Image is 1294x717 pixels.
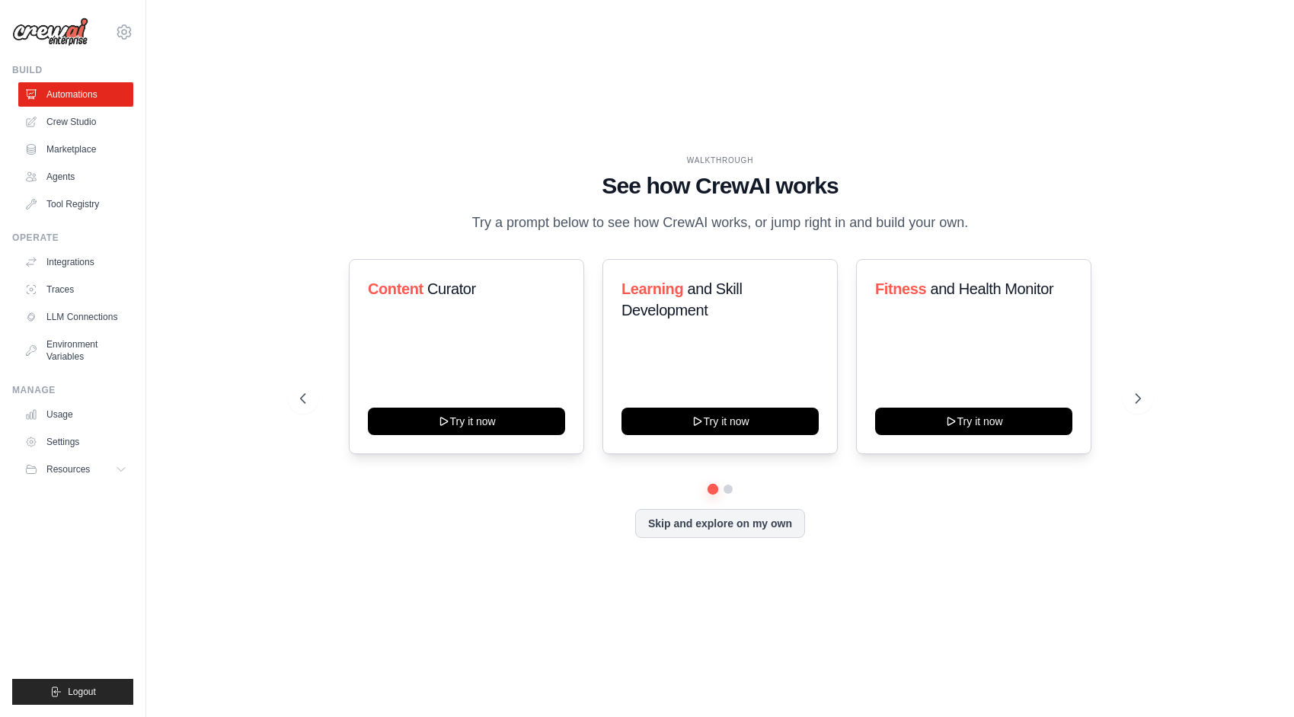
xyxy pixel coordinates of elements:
button: Skip and explore on my own [635,509,805,538]
span: Logout [68,686,96,698]
div: Manage [12,384,133,396]
div: WALKTHROUGH [300,155,1141,166]
p: Try a prompt below to see how CrewAI works, or jump right in and build your own. [465,212,976,234]
span: and Skill Development [621,280,742,318]
span: Fitness [875,280,926,297]
a: Traces [18,277,133,302]
a: Environment Variables [18,332,133,369]
a: Automations [18,82,133,107]
a: Agents [18,165,133,189]
h1: See how CrewAI works [300,172,1141,200]
span: Resources [46,463,90,475]
a: Crew Studio [18,110,133,134]
button: Logout [12,679,133,705]
a: Integrations [18,250,133,274]
a: Marketplace [18,137,133,162]
button: Try it now [875,408,1072,435]
div: Operate [12,232,133,244]
a: Usage [18,402,133,427]
span: and Health Monitor [931,280,1054,297]
a: LLM Connections [18,305,133,329]
button: Try it now [621,408,819,435]
a: Tool Registry [18,192,133,216]
button: Resources [18,457,133,482]
span: Content [368,280,423,297]
span: Learning [621,280,683,297]
div: Build [12,64,133,76]
button: Try it now [368,408,565,435]
a: Settings [18,430,133,454]
span: Curator [427,280,475,297]
img: Logo [12,18,88,46]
